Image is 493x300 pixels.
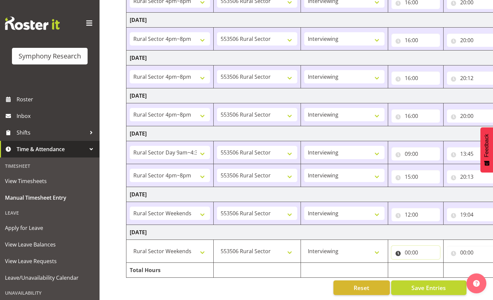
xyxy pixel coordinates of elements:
[391,34,440,47] input: Click to select...
[480,127,493,172] button: Feedback - Show survey
[2,236,98,253] a: View Leave Balances
[5,17,60,30] img: Rosterit website logo
[5,240,95,250] span: View Leave Balances
[5,223,95,233] span: Apply for Leave
[17,144,86,154] span: Time & Attendance
[19,51,81,61] div: Symphony Research
[411,283,446,292] span: Save Entries
[5,176,95,186] span: View Timesheets
[391,109,440,123] input: Click to select...
[2,173,98,189] a: View Timesheets
[391,246,440,259] input: Click to select...
[2,159,98,173] div: Timesheet
[354,283,369,292] span: Reset
[5,256,95,266] span: View Leave Requests
[17,128,86,138] span: Shifts
[391,208,440,221] input: Click to select...
[391,170,440,183] input: Click to select...
[391,280,466,295] button: Save Entries
[17,94,96,104] span: Roster
[333,280,390,295] button: Reset
[2,206,98,220] div: Leave
[126,263,214,278] td: Total Hours
[473,280,480,287] img: help-xxl-2.png
[2,269,98,286] a: Leave/Unavailability Calendar
[2,253,98,269] a: View Leave Requests
[391,71,440,85] input: Click to select...
[2,220,98,236] a: Apply for Leave
[391,147,440,160] input: Click to select...
[5,273,95,283] span: Leave/Unavailability Calendar
[484,134,490,157] span: Feedback
[5,193,95,203] span: Manual Timesheet Entry
[2,286,98,300] div: Unavailability
[2,189,98,206] a: Manual Timesheet Entry
[17,111,96,121] span: Inbox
